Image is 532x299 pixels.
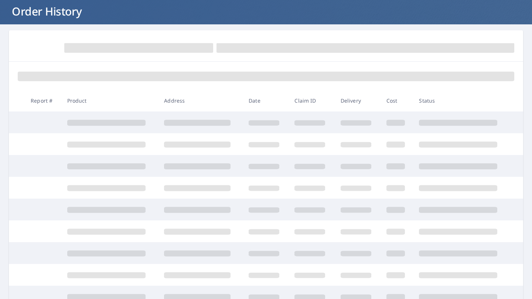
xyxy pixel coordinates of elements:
th: Delivery [335,90,381,111]
th: Address [158,90,243,111]
h1: Order History [9,4,523,19]
th: Date [243,90,289,111]
th: Claim ID [289,90,334,111]
th: Product [61,90,158,111]
th: Report # [25,90,61,111]
th: Cost [381,90,413,111]
th: Status [413,90,510,111]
